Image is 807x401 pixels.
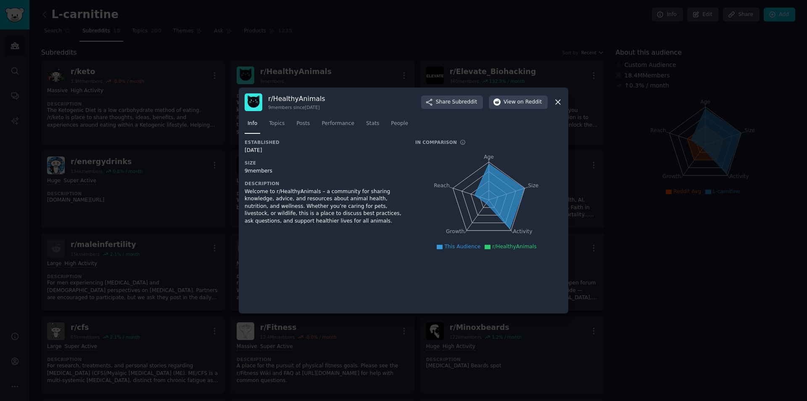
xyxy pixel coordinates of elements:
span: Subreddit [452,98,477,106]
div: 9 members [245,167,403,175]
span: Posts [296,120,310,127]
h3: r/ HealthyAnimals [268,94,325,103]
tspan: Reach [434,182,450,188]
tspan: Activity [513,228,533,234]
span: Performance [322,120,354,127]
h3: Description [245,181,403,186]
a: Stats [363,117,382,134]
a: People [388,117,411,134]
tspan: Growth [446,228,464,234]
div: Welcome to r/HealthyAnimals – a community for sharing knowledge, advice, and resources about anim... [245,188,403,225]
span: Info [248,120,257,127]
tspan: Size [528,182,538,188]
span: Stats [366,120,379,127]
div: [DATE] [245,147,403,154]
span: on Reddit [517,98,542,106]
h3: Established [245,139,403,145]
span: View [504,98,542,106]
h3: In Comparison [415,139,457,145]
span: This Audience [444,244,480,250]
button: ShareSubreddit [421,96,483,109]
img: HealthyAnimals [245,93,262,111]
button: Viewon Reddit [489,96,548,109]
a: Performance [319,117,357,134]
span: Topics [269,120,285,127]
tspan: Age [484,154,494,160]
span: r/HealthyAnimals [492,244,536,250]
a: Topics [266,117,287,134]
h3: Size [245,160,403,166]
span: People [391,120,408,127]
span: Share [436,98,477,106]
div: 9 members since [DATE] [268,104,325,110]
a: Posts [293,117,313,134]
a: Info [245,117,260,134]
